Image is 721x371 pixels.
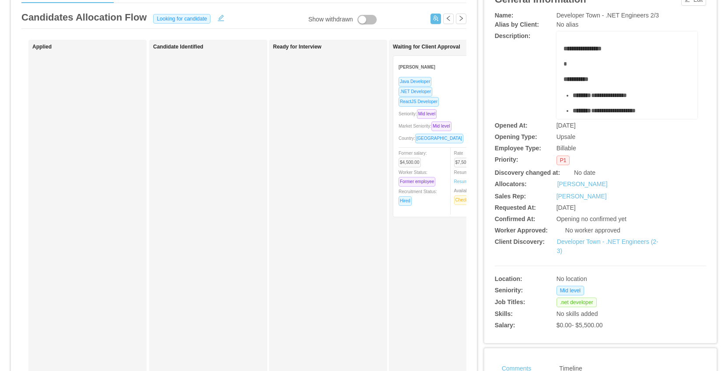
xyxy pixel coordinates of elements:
[431,121,451,131] span: Mid level
[495,193,526,200] b: Sales Rep:
[556,310,598,317] span: No skills added
[21,10,147,24] article: Candidates Allocation Flow
[399,170,439,184] span: Worker Status:
[556,133,576,140] span: Upsale
[556,298,597,307] span: .net developer
[556,204,576,211] span: [DATE]
[565,227,620,234] span: No worker approved
[556,156,570,165] span: P1
[556,193,607,200] a: [PERSON_NAME]
[556,322,603,329] span: $0.00 - $5,500.00
[399,151,427,165] span: Former salary:
[495,133,537,140] b: Opening Type:
[443,14,454,24] button: icon: left
[556,122,576,129] span: [DATE]
[556,215,626,222] span: Opening no confirmed yet
[399,196,412,206] span: Hired
[557,180,608,189] a: [PERSON_NAME]
[495,169,560,176] b: Discovery changed at:
[495,227,548,234] b: Worker Approved:
[495,287,523,294] b: Seniority:
[32,44,155,50] h1: Applied
[399,136,467,141] span: Country:
[214,13,228,21] button: icon: edit
[495,204,536,211] b: Requested At:
[399,189,437,203] span: Recruitment Status:
[495,12,514,19] b: Name:
[556,12,659,19] span: Developer Town - .NET Engineers 2/3
[557,238,658,254] a: Developer Town - .NET Engineers (2-3)
[456,14,466,24] button: icon: right
[556,145,576,152] span: Billable
[399,158,421,167] span: $4,500.00
[495,145,541,152] b: Employee Type:
[495,215,535,222] b: Confirmed At:
[495,156,518,163] b: Priority:
[495,298,525,305] b: Job Titles:
[556,286,584,295] span: Mid level
[563,44,691,132] div: rdw-editor
[556,21,579,28] span: No alias
[399,111,440,116] span: Seniority:
[495,310,513,317] b: Skills:
[399,124,455,128] span: Market Seniority:
[399,77,431,87] span: Java Developer
[415,134,463,143] span: [GEOGRAPHIC_DATA]
[495,180,527,187] b: Allocators:
[556,274,662,284] div: No location
[153,44,276,50] h1: Candidate Identified
[399,177,435,187] span: Former employee
[417,109,437,119] span: Mid level
[393,44,515,50] h1: Waiting for Client Approval
[495,322,515,329] b: Salary:
[454,188,494,202] span: Availability:
[308,15,353,24] div: Show withdrawn
[273,44,395,50] h1: Ready for Interview
[495,21,539,28] b: Alias by Client:
[399,65,435,69] strong: [PERSON_NAME]
[556,31,697,119] div: rdw-wrapper
[574,169,595,176] span: No date
[153,14,210,24] span: Looking for candidate
[454,170,485,184] span: Resume Status:
[399,87,432,97] span: .NET Developer
[454,158,476,167] span: $7,500.00
[399,97,439,107] span: ReactJS Developer
[430,14,441,24] button: icon: usergroup-add
[495,122,528,129] b: Opened At:
[454,178,473,185] a: Resume1
[454,151,480,165] span: Rate
[495,32,531,39] b: Description:
[495,275,522,282] b: Location:
[454,195,491,205] span: Check Availability
[495,238,545,245] b: Client Discovery:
